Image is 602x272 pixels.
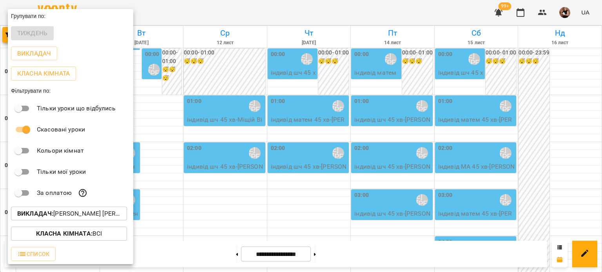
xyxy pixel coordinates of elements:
[11,207,127,221] button: Викладач:[PERSON_NAME] [PERSON_NAME]
[36,230,92,237] b: Класна кімната :
[8,84,133,98] div: Фільтрувати по:
[17,69,70,78] p: Класна кімната
[11,47,57,61] button: Викладач
[36,229,102,238] p: Всі
[17,249,49,259] span: Список
[37,188,72,198] p: За оплатою
[11,247,56,261] button: Список
[17,209,121,218] p: [PERSON_NAME] [PERSON_NAME]
[37,167,86,177] p: Тільки мої уроки
[11,227,127,241] button: Класна кімната:Всі
[37,146,84,155] p: Кольори кімнат
[37,104,116,113] p: Тільки уроки що відбулись
[17,210,53,217] b: Викладач :
[11,67,76,81] button: Класна кімната
[17,49,51,58] p: Викладач
[37,125,85,134] p: Скасовані уроки
[8,9,133,23] div: Групувати по:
